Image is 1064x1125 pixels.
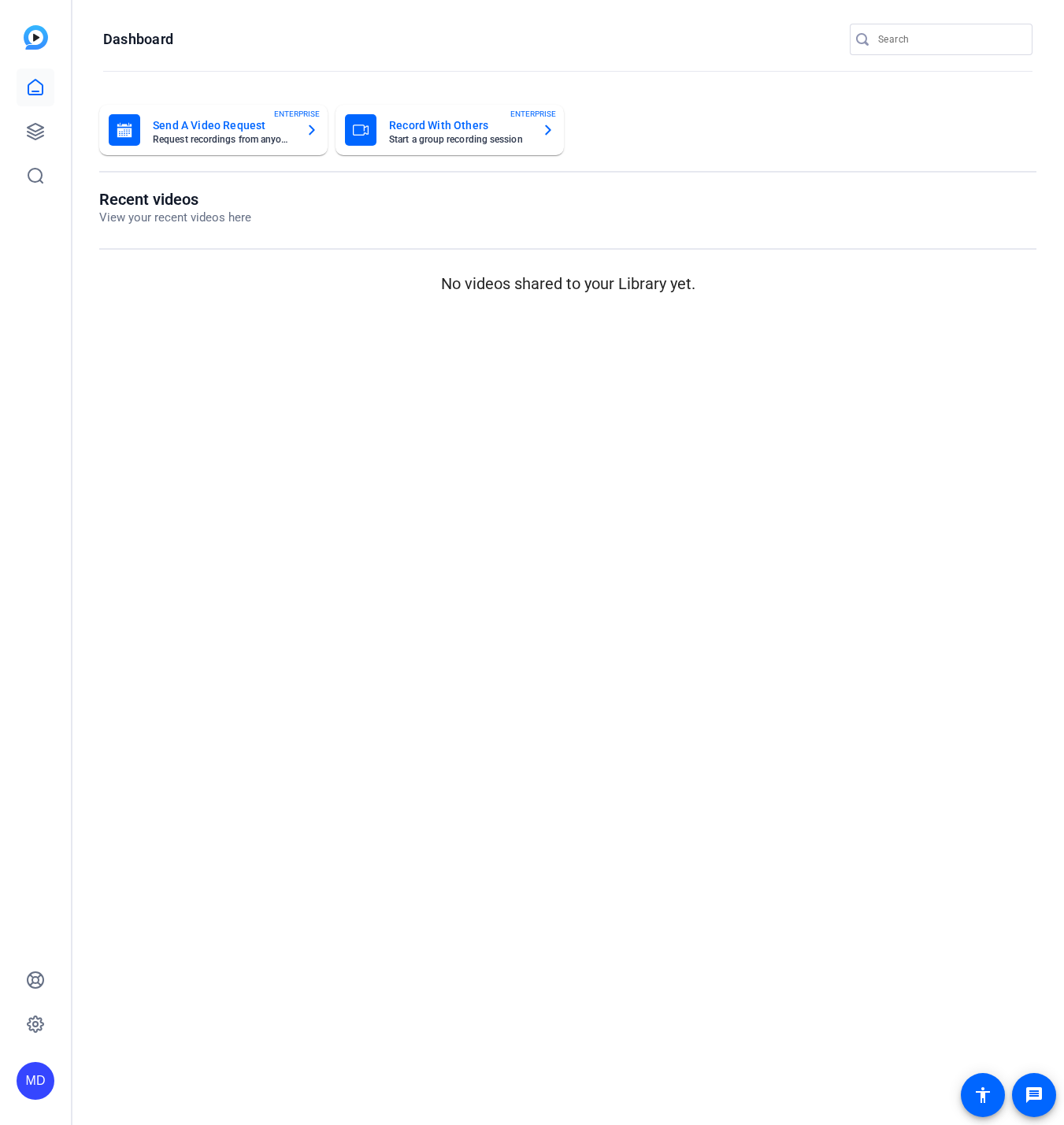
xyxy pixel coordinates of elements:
button: Send A Video RequestRequest recordings from anyone, anywhereENTERPRISE [99,105,328,155]
div: MD [17,1062,54,1100]
button: Record With OthersStart a group recording sessionENTERPRISE [336,105,564,155]
mat-icon: accessibility [973,1086,992,1105]
h1: Recent videos [99,190,251,209]
img: blue-gradient.svg [24,25,48,50]
mat-card-subtitle: Request recordings from anyone, anywhere [153,135,293,144]
span: ENTERPRISE [510,108,556,120]
mat-icon: message [1025,1086,1044,1105]
mat-card-title: Record With Others [389,116,529,135]
p: No videos shared to your Library yet. [99,272,1036,295]
mat-card-title: Send A Video Request [153,116,293,135]
h1: Dashboard [103,30,173,49]
p: View your recent videos here [99,209,251,227]
input: Search [878,30,1020,49]
span: ENTERPRISE [274,108,320,120]
mat-card-subtitle: Start a group recording session [389,135,529,144]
